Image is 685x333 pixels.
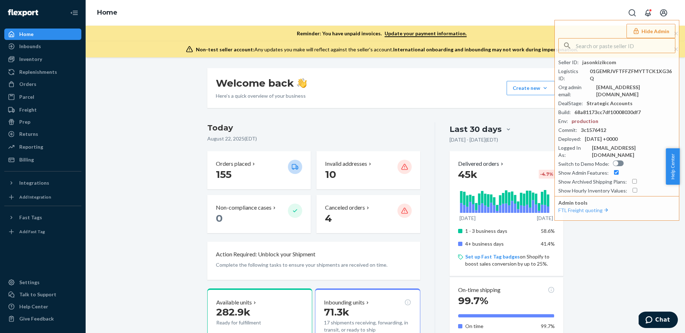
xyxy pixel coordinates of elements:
[19,143,43,150] div: Reporting
[558,207,610,213] a: FTL Freight quoting
[216,306,250,318] span: 282.9k
[558,109,571,116] div: Build :
[639,312,678,329] iframe: Opens a widget where you can chat to one of our agents
[385,30,467,37] a: Update your payment information.
[4,91,81,103] a: Parcel
[216,160,251,168] p: Orders placed
[581,127,606,134] div: 3c1576412
[592,144,675,159] div: [EMAIL_ADDRESS][DOMAIN_NAME]
[558,118,568,125] div: Env :
[325,212,332,224] span: 4
[324,306,349,318] span: 71.3k
[19,81,36,88] div: Orders
[4,41,81,52] a: Inbounds
[558,178,627,185] div: Show Archived Shipping Plans :
[19,214,42,221] div: Fast Tags
[19,31,34,38] div: Home
[216,261,412,268] p: Complete the following tasks to ensure your shipments are received on time.
[458,286,501,294] p: On-time shipping
[458,294,488,307] span: 99.7%
[450,124,502,135] div: Last 30 days
[539,170,555,179] div: -4.7 %
[541,241,555,247] span: 41.4%
[19,229,45,235] div: Add Fast Tag
[4,277,81,288] a: Settings
[19,56,42,63] div: Inventory
[4,301,81,312] a: Help Center
[4,66,81,78] a: Replenishments
[207,151,311,189] button: Orders placed 155
[465,227,536,235] p: 1 - 3 business days
[216,250,315,258] p: Action Required: Unblock your Shipment
[4,191,81,203] a: Add Integration
[19,291,56,298] div: Talk to Support
[325,160,367,168] p: Invalid addresses
[216,212,223,224] span: 0
[558,199,675,206] p: Admin tools
[19,43,41,50] div: Inbounds
[558,160,609,168] div: Switch to Demo Mode :
[574,109,641,116] div: 68a81173cc7df10008030df7
[576,39,675,53] input: Search or paste seller ID
[625,6,639,20] button: Open Search Box
[4,116,81,128] a: Prep
[19,194,51,200] div: Add Integration
[207,122,420,134] h3: Today
[207,195,311,233] button: Non-compliance cases 0
[4,104,81,116] a: Freight
[596,84,675,98] div: [EMAIL_ADDRESS][DOMAIN_NAME]
[19,130,38,138] div: Returns
[558,84,593,98] div: Org admin email :
[572,118,598,125] div: production
[297,30,467,37] p: Reminder: You have unpaid invoices.
[4,289,81,300] button: Talk to Support
[537,215,553,222] p: [DATE]
[4,53,81,65] a: Inventory
[507,81,555,95] button: Create new
[19,68,57,76] div: Replenishments
[558,187,627,194] div: Show Hourly Inventory Values :
[19,156,34,163] div: Billing
[216,168,232,180] span: 155
[325,168,336,180] span: 10
[216,77,307,89] h1: Welcome back
[460,215,476,222] p: [DATE]
[541,228,555,234] span: 58.6%
[19,118,30,125] div: Prep
[585,135,618,143] div: [DATE] +0000
[297,78,307,88] img: hand-wave emoji
[19,279,40,286] div: Settings
[666,148,680,185] button: Help Center
[558,100,583,107] div: DealStage :
[196,46,254,52] span: Non-test seller account:
[587,100,633,107] div: Strategic Accounts
[458,160,505,168] button: Delivered orders
[4,154,81,165] a: Billing
[316,151,420,189] button: Invalid addresses 10
[325,204,365,212] p: Canceled orders
[67,6,81,20] button: Close Navigation
[207,135,420,142] p: August 22, 2025 ( EDT )
[465,253,555,267] p: on Shopify to boost sales conversion by up to 25%.
[393,46,578,52] span: International onboarding and inbounding may not work during impersonation.
[324,298,365,307] p: Inbounding units
[558,169,609,176] div: Show Admin Features :
[4,313,81,324] button: Give Feedback
[465,323,536,330] p: On time
[626,24,675,38] button: Hide Admin
[19,106,37,113] div: Freight
[216,204,272,212] p: Non-compliance cases
[458,168,477,180] span: 45k
[558,59,579,66] div: Seller ID :
[19,179,49,186] div: Integrations
[196,46,578,53] div: Any updates you make will reflect against the seller's account.
[4,212,81,223] button: Fast Tags
[4,128,81,140] a: Returns
[656,6,671,20] button: Open account menu
[316,195,420,233] button: Canceled orders 4
[582,59,616,66] div: jasonkizikcom
[4,226,81,237] a: Add Fast Tag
